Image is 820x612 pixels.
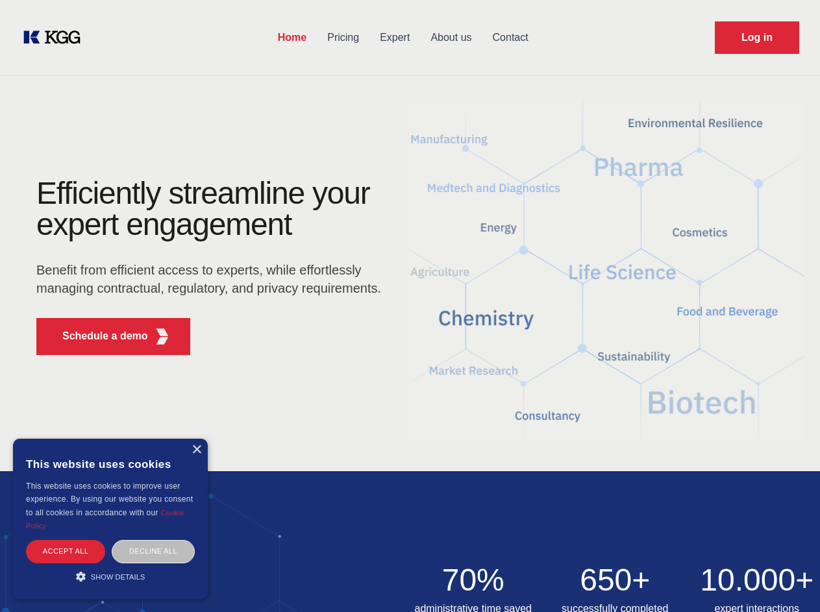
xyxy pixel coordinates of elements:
a: About us [420,21,482,55]
div: Show details [26,570,195,583]
h2: 70% [410,565,537,596]
p: Benefit from efficient access to experts, while effortlessly managing contractual, regulatory, an... [36,261,390,297]
a: Expert [369,21,420,55]
a: Cookie Policy [26,509,184,530]
a: Pricing [317,21,369,55]
a: Request Demo [715,21,799,54]
p: Schedule a demo [62,328,148,344]
a: Home [267,21,317,55]
div: Accept all [26,540,105,563]
button: Schedule a demoKGG Fifth Element RED [36,318,190,355]
h2: 650+ [552,565,678,596]
div: Close [192,445,201,455]
h1: Efficiently streamline your expert engagement [36,178,390,240]
div: This website uses cookies [26,448,195,480]
span: Show details [91,573,145,581]
img: KGG Fifth Element RED [154,328,170,345]
img: KGG Fifth Element RED [410,84,805,458]
div: Decline all [112,540,195,563]
a: Contact [482,21,539,55]
a: KOL Knowledge Platform: Talk to Key External Experts (KEE) [21,27,91,48]
span: This website uses cookies to improve user experience. By using our website you consent to all coo... [26,482,193,517]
